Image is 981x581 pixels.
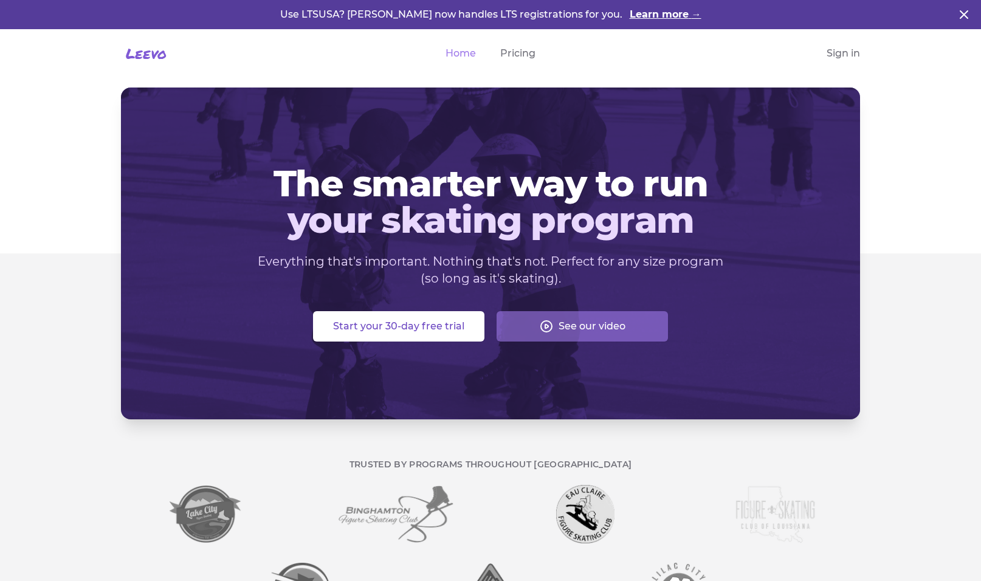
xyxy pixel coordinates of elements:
a: Learn more [630,7,701,22]
span: The smarter way to run [140,165,841,202]
span: Use LTSUSA? [PERSON_NAME] now handles LTS registrations for you. [280,9,625,20]
span: See our video [559,319,625,334]
img: Binghamton FSC [337,485,453,543]
button: Start your 30-day free trial [313,311,484,342]
img: FSC of LA [734,485,815,543]
a: Pricing [500,46,535,61]
a: Leevo [121,44,167,63]
span: your skating program [140,202,841,238]
span: → [692,9,701,20]
p: Everything that's important. Nothing that's not. Perfect for any size program (so long as it's sk... [257,253,724,287]
a: Home [446,46,476,61]
p: Trusted by programs throughout [GEOGRAPHIC_DATA] [121,458,860,470]
img: Eau Claire FSC [556,485,614,543]
a: Sign in [827,46,860,61]
button: See our video [497,311,668,342]
img: Lake City [170,485,242,543]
